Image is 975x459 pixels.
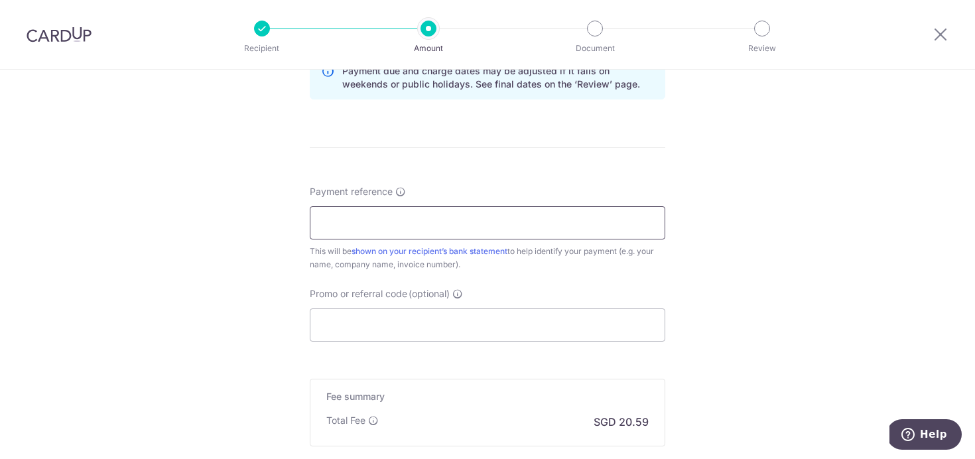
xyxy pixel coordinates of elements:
[594,414,649,430] p: SGD 20.59
[213,42,311,55] p: Recipient
[889,419,962,452] iframe: Opens a widget where you can find more information
[342,64,654,91] p: Payment due and charge dates may be adjusted if it falls on weekends or public holidays. See fina...
[27,27,92,42] img: CardUp
[379,42,478,55] p: Amount
[352,246,507,256] a: shown on your recipient’s bank statement
[546,42,644,55] p: Document
[326,414,365,427] p: Total Fee
[310,185,393,198] span: Payment reference
[713,42,811,55] p: Review
[326,390,649,403] h5: Fee summary
[310,245,665,271] div: This will be to help identify your payment (e.g. your name, company name, invoice number).
[409,287,450,300] span: (optional)
[310,287,407,300] span: Promo or referral code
